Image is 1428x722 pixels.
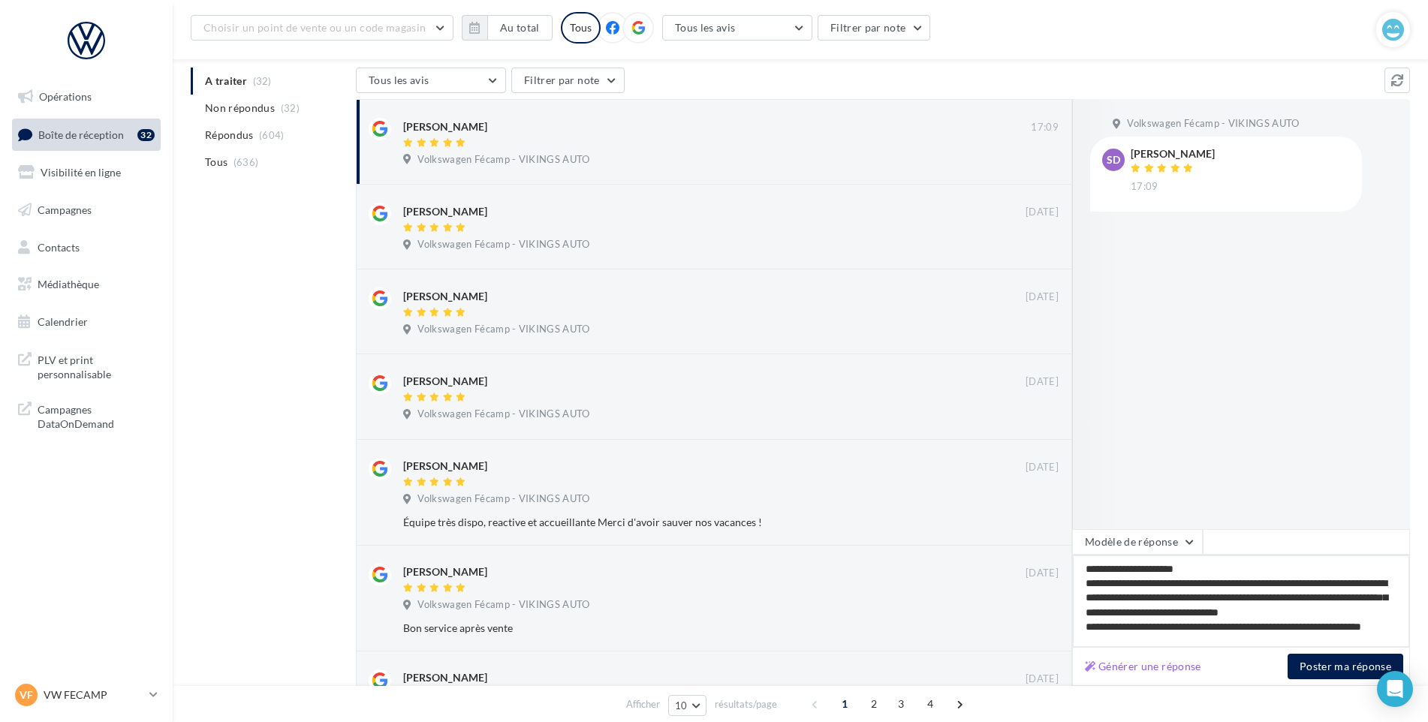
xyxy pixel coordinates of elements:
[38,203,92,216] span: Campagnes
[1026,461,1059,474] span: [DATE]
[417,238,589,251] span: Volkswagen Fécamp - VIKINGS AUTO
[9,81,164,113] a: Opérations
[1026,375,1059,389] span: [DATE]
[9,119,164,151] a: Boîte de réception32
[715,697,777,711] span: résultats/page
[281,102,300,114] span: (32)
[38,350,155,382] span: PLV et print personnalisable
[675,21,736,34] span: Tous les avis
[462,15,553,41] button: Au total
[862,692,886,716] span: 2
[205,101,275,116] span: Non répondus
[417,598,589,612] span: Volkswagen Fécamp - VIKINGS AUTO
[675,699,688,711] span: 10
[1026,206,1059,219] span: [DATE]
[403,119,487,134] div: [PERSON_NAME]
[403,459,487,474] div: [PERSON_NAME]
[417,492,589,506] span: Volkswagen Fécamp - VIKINGS AUTO
[41,166,121,179] span: Visibilité en ligne
[403,204,487,219] div: [PERSON_NAME]
[9,269,164,300] a: Médiathèque
[1079,657,1207,675] button: Générer une réponse
[511,68,625,93] button: Filtrer par note
[1127,117,1299,131] span: Volkswagen Fécamp - VIKINGS AUTO
[662,15,812,41] button: Tous les avis
[9,232,164,263] a: Contacts
[205,128,254,143] span: Répondus
[38,399,155,432] span: Campagnes DataOnDemand
[403,374,487,389] div: [PERSON_NAME]
[1288,654,1403,679] button: Poster ma réponse
[233,156,259,168] span: (636)
[203,21,426,34] span: Choisir un point de vente ou un code magasin
[1377,671,1413,707] div: Open Intercom Messenger
[417,153,589,167] span: Volkswagen Fécamp - VIKINGS AUTO
[487,15,553,41] button: Au total
[1072,529,1203,555] button: Modèle de réponse
[918,692,942,716] span: 4
[417,323,589,336] span: Volkswagen Fécamp - VIKINGS AUTO
[833,692,857,716] span: 1
[626,697,660,711] span: Afficher
[1026,567,1059,580] span: [DATE]
[403,289,487,304] div: [PERSON_NAME]
[38,278,99,290] span: Médiathèque
[1107,152,1120,167] span: SD
[1131,149,1215,159] div: [PERSON_NAME]
[1031,121,1059,134] span: 17:09
[403,670,487,685] div: [PERSON_NAME]
[205,155,227,170] span: Tous
[259,129,285,141] span: (604)
[191,15,453,41] button: Choisir un point de vente ou un code magasin
[9,157,164,188] a: Visibilité en ligne
[889,692,913,716] span: 3
[9,194,164,226] a: Campagnes
[403,564,487,579] div: [PERSON_NAME]
[369,74,429,86] span: Tous les avis
[403,515,961,530] div: Équipe très dispo, reactive et accueillante Merci d'avoir sauver nos vacances !
[9,306,164,338] a: Calendrier
[137,129,155,141] div: 32
[38,128,124,140] span: Boîte de réception
[20,687,33,702] span: VF
[818,15,931,41] button: Filtrer par note
[1026,290,1059,304] span: [DATE]
[403,621,961,636] div: Bon service après vente
[12,681,161,709] a: VF VW FECAMP
[417,408,589,421] span: Volkswagen Fécamp - VIKINGS AUTO
[1131,180,1158,194] span: 17:09
[668,695,706,716] button: 10
[9,393,164,438] a: Campagnes DataOnDemand
[9,344,164,388] a: PLV et print personnalisable
[38,240,80,253] span: Contacts
[44,687,143,702] p: VW FECAMP
[38,315,88,328] span: Calendrier
[561,12,601,44] div: Tous
[1026,672,1059,686] span: [DATE]
[356,68,506,93] button: Tous les avis
[39,90,92,103] span: Opérations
